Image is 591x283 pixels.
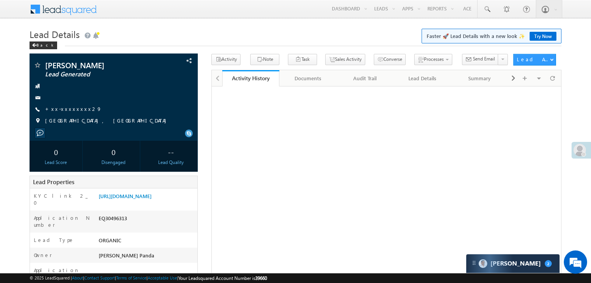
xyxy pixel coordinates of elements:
span: Processes [424,56,444,62]
span: [PERSON_NAME] [45,61,149,69]
span: 39660 [255,275,267,281]
a: Activity History [222,70,279,86]
div: Audit Trail [343,74,387,83]
div: Summary [458,74,502,83]
div: Documents [286,74,329,83]
a: Contact Support [84,275,115,280]
span: Send Email [473,55,495,62]
button: Sales Activity [325,54,365,65]
div: 0 [89,145,138,159]
button: Note [250,54,279,65]
span: Faster 🚀 Lead Details with a new look ✨ [427,32,556,40]
a: Acceptable Use [148,275,177,280]
span: © 2025 LeadSquared | | | | | [30,274,267,282]
a: Audit Trail [337,70,394,86]
div: -- [146,145,195,159]
a: Lead Details [394,70,451,86]
button: Processes [414,54,452,65]
div: EQ30496313 [97,214,197,225]
a: Terms of Service [116,275,146,280]
img: carter-drag [471,260,477,266]
div: Lead Details [400,74,444,83]
a: +xx-xxxxxxxx29 [45,105,102,112]
span: Lead Details [30,28,80,40]
a: Try Now [530,32,556,41]
span: [PERSON_NAME] Panda [99,252,154,259]
div: Back [30,41,57,49]
a: About [72,275,83,280]
span: Lead Generated [45,71,149,78]
div: Lead Quality [146,159,195,166]
a: Documents [279,70,336,86]
span: Carter [490,260,541,267]
div: Lead Score [31,159,80,166]
button: Converse [374,54,406,65]
button: Send Email [462,54,499,65]
div: ORGANIC [97,236,197,247]
span: Lead Properties [33,178,74,186]
label: KYC link 2_0 [34,192,91,206]
div: Disengaged [89,159,138,166]
button: Task [288,54,317,65]
label: Lead Type [34,236,74,243]
label: Application Status [34,267,91,281]
label: Owner [34,252,52,259]
span: Your Leadsquared Account Number is [178,275,267,281]
div: 0 [31,145,80,159]
div: Activity History [228,74,274,82]
a: [URL][DOMAIN_NAME] [99,193,152,199]
div: carter-dragCarter[PERSON_NAME]2 [466,254,560,273]
a: Summary [452,70,509,86]
label: Application Number [34,214,91,228]
div: Lead Actions [517,56,550,63]
a: Back [30,41,61,48]
span: [GEOGRAPHIC_DATA], [GEOGRAPHIC_DATA] [45,117,170,125]
img: Carter [479,259,487,268]
button: Activity [211,54,241,65]
button: Lead Actions [513,54,556,66]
